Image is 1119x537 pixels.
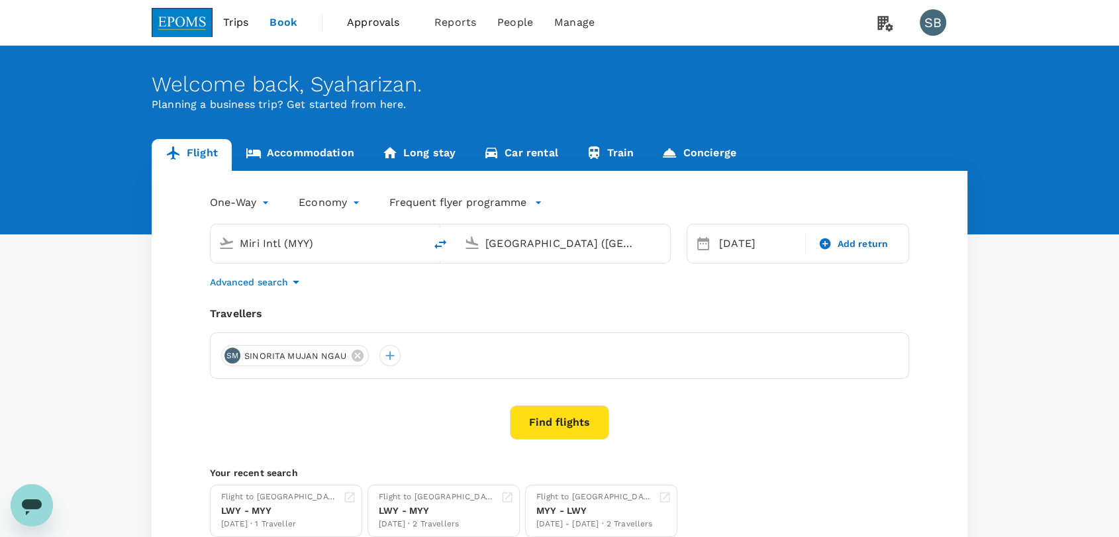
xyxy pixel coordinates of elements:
p: Planning a business trip? Get started from here. [152,97,967,113]
span: SINORITA MUJAN NGAU [236,350,354,363]
button: Frequent flyer programme [389,195,542,211]
div: SB [920,9,946,36]
div: Flight to [GEOGRAPHIC_DATA] [536,491,653,504]
input: Depart from [240,233,397,254]
a: Long stay [368,139,469,171]
button: Advanced search [210,274,304,290]
div: MYY - LWY [536,504,653,518]
span: Add return [837,237,888,251]
div: [DATE] · 1 Traveller [221,518,338,531]
a: Car rental [469,139,572,171]
p: Your recent search [210,466,909,479]
div: SM [224,348,240,364]
span: Manage [554,15,595,30]
img: EPOMS SDN BHD [152,8,213,37]
div: [DATE] [714,230,803,257]
div: Economy [299,192,363,213]
div: Welcome back , Syaharizan . [152,72,967,97]
div: Travellers [210,306,909,322]
span: Trips [223,15,249,30]
div: Flight to [GEOGRAPHIC_DATA] [379,491,495,504]
p: Frequent flyer programme [389,195,526,211]
div: [DATE] · 2 Travellers [379,518,495,531]
button: Find flights [510,405,609,440]
div: Flight to [GEOGRAPHIC_DATA] [221,491,338,504]
a: Train [572,139,648,171]
a: Concierge [648,139,750,171]
a: Flight [152,139,232,171]
button: delete [424,228,456,260]
span: Reports [434,15,476,30]
a: Accommodation [232,139,368,171]
div: LWY - MYY [379,504,495,518]
div: SMSINORITA MUJAN NGAU [221,345,369,366]
span: People [497,15,533,30]
input: Going to [485,233,642,254]
iframe: Button to launch messaging window [11,484,53,526]
span: Approvals [347,15,413,30]
button: Open [415,242,418,244]
span: Book [269,15,297,30]
div: LWY - MYY [221,504,338,518]
div: [DATE] - [DATE] · 2 Travellers [536,518,653,531]
p: Advanced search [210,275,288,289]
div: One-Way [210,192,272,213]
button: Open [661,242,663,244]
